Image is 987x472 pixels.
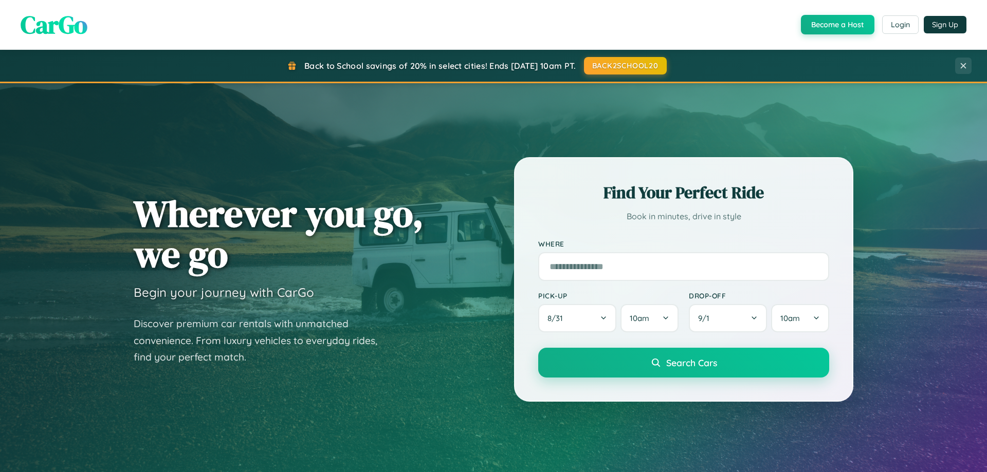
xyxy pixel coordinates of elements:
label: Drop-off [689,291,829,300]
button: Search Cars [538,348,829,377]
button: 8/31 [538,304,616,332]
h3: Begin your journey with CarGo [134,285,314,300]
span: Search Cars [666,357,717,368]
span: Back to School savings of 20% in select cities! Ends [DATE] 10am PT. [304,61,576,71]
button: Sign Up [924,16,966,33]
p: Discover premium car rentals with unmatched convenience. From luxury vehicles to everyday rides, ... [134,315,391,366]
label: Pick-up [538,291,679,300]
label: Where [538,239,829,248]
h2: Find Your Perfect Ride [538,181,829,204]
button: 9/1 [689,304,767,332]
h1: Wherever you go, we go [134,193,424,274]
span: CarGo [21,8,87,42]
p: Book in minutes, drive in style [538,209,829,224]
span: 8 / 31 [547,313,568,323]
button: Become a Host [801,15,874,34]
button: BACK2SCHOOL20 [584,57,667,74]
button: Login [882,15,919,34]
span: 10am [630,313,649,323]
button: 10am [620,304,679,332]
button: 10am [771,304,829,332]
span: 9 / 1 [698,313,715,323]
span: 10am [780,313,800,323]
